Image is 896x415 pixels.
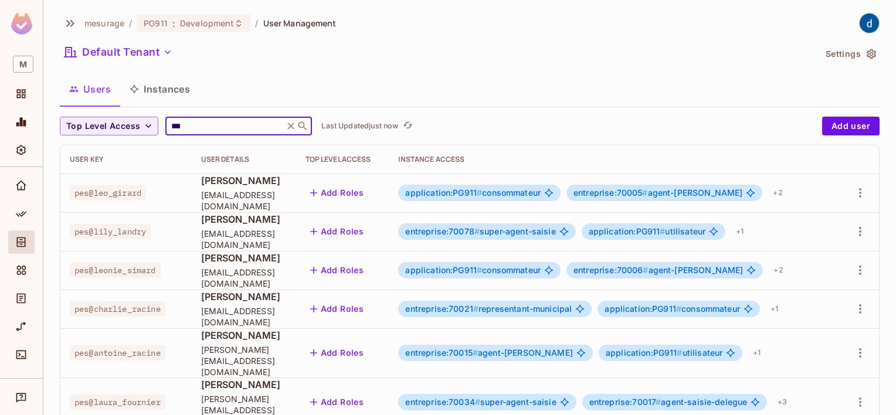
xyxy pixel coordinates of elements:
[769,261,788,280] div: + 2
[405,266,541,275] span: consommateur
[201,155,287,164] div: User Details
[8,315,35,338] div: URL Mapping
[8,82,35,106] div: Projects
[477,265,482,275] span: #
[180,18,234,29] span: Development
[306,343,369,362] button: Add Roles
[405,188,482,198] span: application:PG911
[475,397,480,407] span: #
[70,224,151,239] span: pes@lily_landry
[120,74,199,104] button: Instances
[405,397,480,407] span: entreprise:70034
[773,393,792,411] div: + 3
[306,261,369,280] button: Add Roles
[573,265,649,275] span: entreprise:70006
[589,227,705,236] span: utilisateur
[748,343,765,362] div: + 1
[11,13,32,35] img: SReyMgAAAABJRU5ErkJggg==
[306,183,369,202] button: Add Roles
[405,227,555,236] span: super-agent-saisie
[201,189,287,212] span: [EMAIL_ADDRESS][DOMAIN_NAME]
[605,304,681,314] span: application:PG911
[731,222,748,241] div: + 1
[8,287,35,310] div: Audit Log
[405,304,572,314] span: representant-municipal
[8,343,35,366] div: Connect
[589,397,661,407] span: entreprise:70017
[573,266,743,275] span: agent-[PERSON_NAME]
[766,300,783,318] div: + 1
[70,263,161,278] span: pes@leonie_simard
[589,397,748,407] span: agent-saisie-delegue
[821,45,880,63] button: Settings
[473,304,478,314] span: #
[70,345,165,360] span: pes@antoine_racine
[201,305,287,328] span: [EMAIL_ADDRESS][DOMAIN_NAME]
[405,397,556,407] span: super-agent-saisie
[403,120,413,132] span: refresh
[768,183,787,202] div: + 2
[405,348,478,358] span: entreprise:70015
[398,155,830,164] div: Instance Access
[405,265,482,275] span: application:PG911
[201,251,287,264] span: [PERSON_NAME]
[677,348,682,358] span: #
[201,267,287,289] span: [EMAIL_ADDRESS][DOMAIN_NAME]
[84,18,124,29] span: the active workspace
[8,174,35,198] div: Home
[70,155,182,164] div: User Key
[8,51,35,77] div: Workspace: mesurage
[60,117,158,135] button: Top Level Access
[822,117,880,135] button: Add user
[8,138,35,162] div: Settings
[643,265,648,275] span: #
[8,386,35,409] div: Help & Updates
[201,213,287,226] span: [PERSON_NAME]
[13,56,33,73] span: M
[8,230,35,254] div: Directory
[60,43,177,62] button: Default Tenant
[398,119,415,133] span: Click to refresh data
[255,18,258,29] li: /
[606,348,683,358] span: application:PG911
[642,188,647,198] span: #
[660,226,665,236] span: #
[201,378,287,391] span: [PERSON_NAME]
[656,397,661,407] span: #
[144,18,168,29] span: PG911
[474,226,480,236] span: #
[306,300,369,318] button: Add Roles
[201,290,287,303] span: [PERSON_NAME]
[401,119,415,133] button: refresh
[606,348,722,358] span: utilisateur
[129,18,132,29] li: /
[8,258,35,282] div: Elements
[573,188,742,198] span: agent-[PERSON_NAME]
[589,226,666,236] span: application:PG911
[263,18,337,29] span: User Management
[201,344,287,377] span: [PERSON_NAME][EMAIL_ADDRESS][DOMAIN_NAME]
[860,13,879,33] img: dev 911gcl
[405,188,541,198] span: consommateur
[8,110,35,134] div: Monitoring
[676,304,681,314] span: #
[306,222,369,241] button: Add Roles
[306,393,369,411] button: Add Roles
[60,74,120,104] button: Users
[70,185,146,200] span: pes@leo_girard
[70,394,165,410] span: pes@laura_fournier
[201,174,287,187] span: [PERSON_NAME]
[70,301,165,317] span: pes@charlie_racine
[306,155,380,164] div: Top Level Access
[405,304,478,314] span: entreprise:70021
[66,119,140,134] span: Top Level Access
[405,226,480,236] span: entreprise:70078
[473,348,478,358] span: #
[605,304,740,314] span: consommateur
[8,202,35,226] div: Policy
[405,348,572,358] span: agent-[PERSON_NAME]
[201,329,287,342] span: [PERSON_NAME]
[477,188,482,198] span: #
[172,19,176,28] span: :
[321,121,398,131] p: Last Updated just now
